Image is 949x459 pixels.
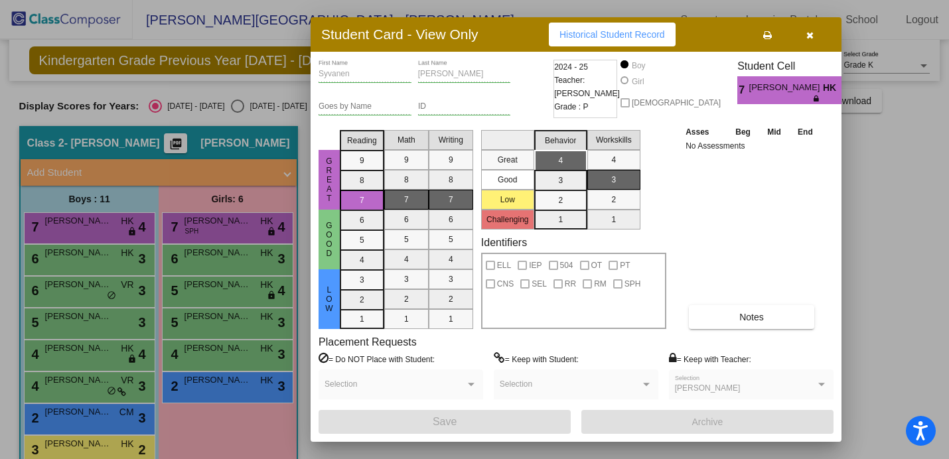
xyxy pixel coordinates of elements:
h3: Student Cell [737,60,853,72]
span: HK [823,81,841,95]
span: Great [323,157,335,203]
span: Teacher: [PERSON_NAME] [554,74,620,100]
span: CNS [497,276,514,292]
span: 2024 - 25 [554,60,588,74]
button: Historical Student Record [549,23,676,46]
label: = Do NOT Place with Student: [319,352,435,365]
span: Good [323,221,335,258]
span: 7 [737,82,749,98]
span: RR [565,276,576,292]
label: Placement Requests [319,336,417,348]
span: [DEMOGRAPHIC_DATA] [632,95,721,111]
span: 4 [841,82,853,98]
span: Archive [692,417,723,427]
th: Mid [759,125,789,139]
label: = Keep with Teacher: [669,352,751,365]
td: No Assessments [682,139,822,153]
span: Notes [739,312,764,322]
span: IEP [529,257,542,273]
th: End [789,125,821,139]
span: [PERSON_NAME] [675,383,741,393]
span: SPH [624,276,641,292]
label: Identifiers [481,236,527,249]
button: Save [319,410,571,434]
span: 504 [560,257,573,273]
button: Archive [581,410,834,434]
span: OT [591,257,603,273]
th: Beg [727,125,759,139]
span: PT [620,257,630,273]
div: Boy [631,60,646,72]
label: = Keep with Student: [494,352,579,365]
span: Save [433,416,457,427]
input: goes by name [319,102,411,111]
div: Girl [631,76,644,88]
span: [PERSON_NAME] [749,81,823,95]
span: RM [594,276,607,292]
h3: Student Card - View Only [321,26,478,42]
span: SEL [532,276,547,292]
button: Notes [689,305,814,329]
span: ELL [497,257,511,273]
span: Grade : P [554,100,588,113]
th: Asses [682,125,727,139]
span: Historical Student Record [559,29,665,40]
span: Low [323,285,335,313]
